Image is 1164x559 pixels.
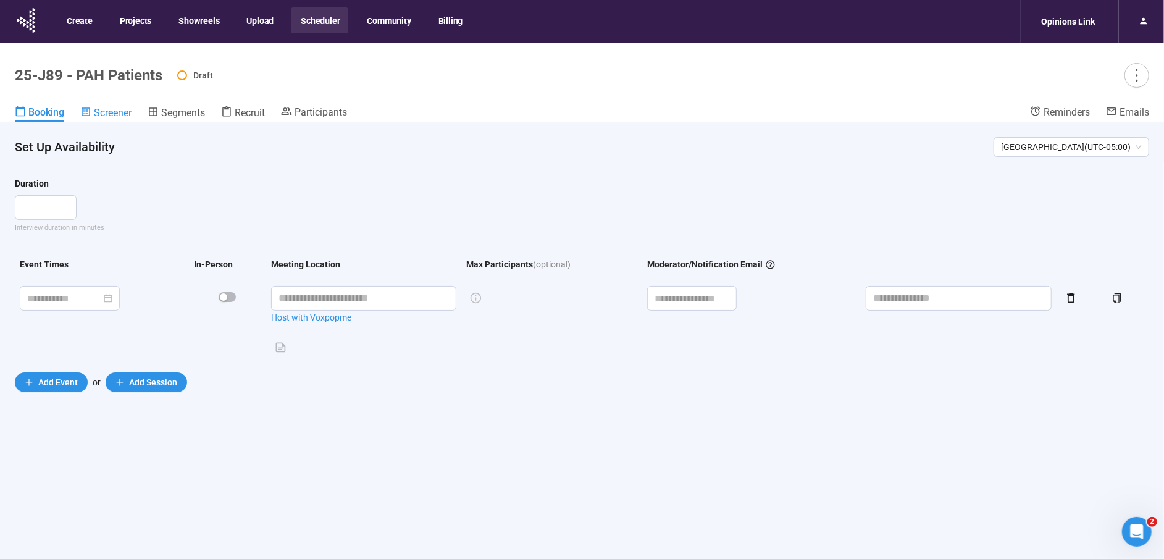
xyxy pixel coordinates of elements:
[110,7,160,33] button: Projects
[20,258,69,271] div: Event Times
[106,372,187,392] button: plusAdd Session
[1034,10,1102,33] div: Opinions Link
[194,258,233,271] div: In-Person
[1120,106,1149,118] span: Emails
[235,107,265,119] span: Recruit
[295,106,347,118] span: Participants
[271,311,457,324] a: Host with Voxpopme
[1112,293,1122,303] span: copy
[1124,63,1149,88] button: more
[1106,106,1149,120] a: Emails
[161,107,205,119] span: Segments
[169,7,228,33] button: Showreels
[533,258,571,271] span: (optional)
[1122,517,1152,547] iframe: Intercom live chat
[115,378,124,387] span: plus
[15,138,984,156] h4: Set Up Availability
[15,67,162,84] h1: 25-J89 - PAH Patients
[38,376,78,389] span: Add Event
[15,222,1149,233] div: Interview duration in minutes
[281,106,347,120] a: Participants
[1044,106,1090,118] span: Reminders
[647,258,776,271] div: Moderator/Notification Email
[429,7,472,33] button: Billing
[28,106,64,118] span: Booking
[129,376,177,389] span: Add Session
[15,372,1149,392] div: or
[1030,106,1090,120] a: Reminders
[291,7,348,33] button: Scheduler
[221,106,265,122] a: Recruit
[1107,288,1127,308] button: copy
[271,258,340,271] div: Meeting Location
[1001,138,1142,156] span: [GEOGRAPHIC_DATA] ( UTC-05:00 )
[357,7,419,33] button: Community
[15,372,88,392] button: plusAdd Event
[148,106,205,122] a: Segments
[1128,67,1145,83] span: more
[237,7,282,33] button: Upload
[80,106,132,122] a: Screener
[57,7,101,33] button: Create
[94,107,132,119] span: Screener
[1147,517,1157,527] span: 2
[466,258,533,271] div: Max Participants
[15,177,49,190] div: Duration
[15,106,64,122] a: Booking
[193,70,213,80] span: Draft
[25,378,33,387] span: plus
